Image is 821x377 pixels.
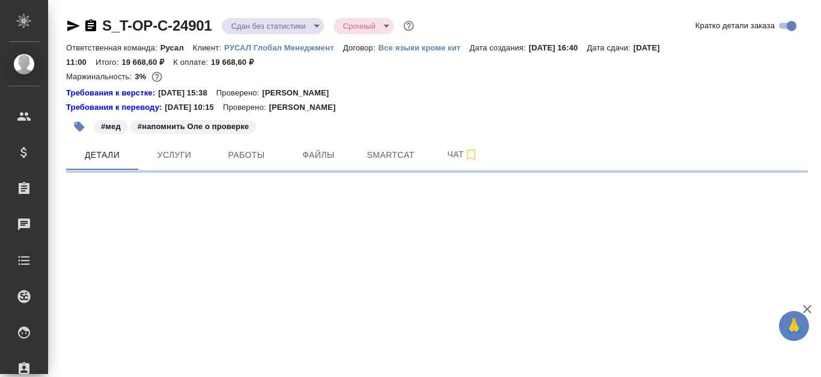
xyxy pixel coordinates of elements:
p: 3% [135,72,149,81]
div: Сдан без статистики [222,18,324,34]
p: Все языки кроме кит [378,43,469,52]
button: Срочный [340,21,379,31]
button: 🙏 [779,311,809,341]
span: Услуги [145,148,203,163]
div: Нажми, чтобы открыть папку с инструкцией [66,101,165,113]
div: Нажми, чтобы открыть папку с инструкцией [66,87,158,99]
p: #мед [101,121,121,133]
p: [PERSON_NAME] [269,101,344,113]
span: Работы [218,148,275,163]
p: Ответственная команда: [66,43,160,52]
p: [DATE] 15:38 [158,87,216,99]
span: Smartcat [362,148,420,163]
p: [PERSON_NAME] [262,87,338,99]
a: Все языки кроме кит [378,42,469,52]
a: Требования к переводу: [66,101,165,113]
button: Скопировать ссылку для ЯМессенджера [66,19,81,33]
p: #напомнить Оле о проверке [138,121,249,133]
span: Детали [73,148,131,163]
p: 19 668,60 ₽ [121,58,173,67]
span: Кратко детали заказа [695,20,775,32]
p: [DATE] 16:40 [529,43,587,52]
p: 19 668,60 ₽ [211,58,263,67]
p: Проверено: [216,87,263,99]
a: S_T-OP-C-24901 [102,17,212,34]
span: напомнить Оле о проверке [129,121,257,131]
span: мед [93,121,129,131]
p: Договор: [343,43,379,52]
span: Файлы [290,148,347,163]
p: Проверено: [223,101,269,113]
button: Доп статусы указывают на важность/срочность заказа [401,18,417,34]
button: Добавить тэг [66,113,93,140]
span: Чат [434,147,492,162]
p: [DATE] 10:15 [165,101,223,113]
p: Клиент: [193,43,224,52]
p: Дата создания: [469,43,528,52]
a: РУСАЛ Глобал Менеджмент [224,42,343,52]
p: К оплате: [173,58,211,67]
p: РУСАЛ Глобал Менеджмент [224,43,343,52]
button: 15928.56 RUB; [149,69,165,85]
button: Сдан без статистики [228,21,310,31]
p: Маржинальность: [66,72,135,81]
svg: Подписаться [464,148,478,162]
p: Русал [160,43,193,52]
p: Дата сдачи: [587,43,633,52]
a: Требования к верстке: [66,87,158,99]
p: Итого: [96,58,121,67]
div: Сдан без статистики [334,18,394,34]
span: 🙏 [784,313,804,339]
button: Скопировать ссылку [84,19,98,33]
